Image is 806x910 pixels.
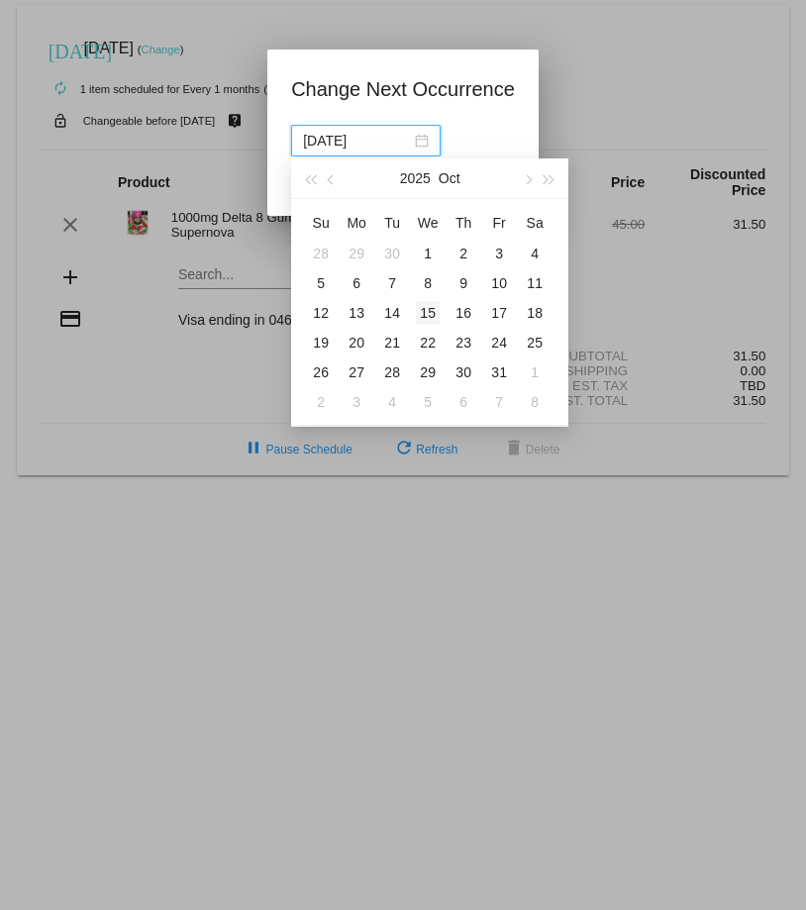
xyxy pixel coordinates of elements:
div: 16 [452,301,475,325]
td: 10/22/2025 [410,328,446,357]
td: 9/29/2025 [339,239,374,268]
td: 11/3/2025 [339,387,374,417]
td: 9/30/2025 [374,239,410,268]
div: 29 [345,242,368,265]
div: 5 [416,390,440,414]
div: 24 [487,331,511,354]
div: 29 [416,360,440,384]
td: 10/12/2025 [303,298,339,328]
div: 7 [487,390,511,414]
td: 11/1/2025 [517,357,553,387]
div: 5 [309,271,333,295]
div: 31 [487,360,511,384]
td: 10/10/2025 [481,268,517,298]
td: 10/2/2025 [446,239,481,268]
td: 10/20/2025 [339,328,374,357]
div: 28 [309,242,333,265]
div: 2 [452,242,475,265]
button: Last year (Control + left) [299,158,321,198]
div: 8 [523,390,547,414]
th: Sat [517,207,553,239]
div: 26 [309,360,333,384]
div: 1 [416,242,440,265]
div: 28 [380,360,404,384]
div: 4 [523,242,547,265]
td: 10/4/2025 [517,239,553,268]
button: Next month (PageDown) [516,158,538,198]
th: Tue [374,207,410,239]
div: 11 [523,271,547,295]
div: 14 [380,301,404,325]
td: 10/6/2025 [339,268,374,298]
td: 10/5/2025 [303,268,339,298]
td: 10/31/2025 [481,357,517,387]
td: 10/13/2025 [339,298,374,328]
td: 10/21/2025 [374,328,410,357]
div: 21 [380,331,404,354]
div: 3 [345,390,368,414]
td: 11/6/2025 [446,387,481,417]
td: 10/1/2025 [410,239,446,268]
div: 1 [523,360,547,384]
h1: Change Next Occurrence [291,73,515,105]
div: 3 [487,242,511,265]
td: 10/3/2025 [481,239,517,268]
div: 18 [523,301,547,325]
td: 9/28/2025 [303,239,339,268]
div: 10 [487,271,511,295]
th: Fri [481,207,517,239]
td: 11/5/2025 [410,387,446,417]
div: 15 [416,301,440,325]
td: 10/29/2025 [410,357,446,387]
div: 30 [380,242,404,265]
div: 13 [345,301,368,325]
div: 30 [452,360,475,384]
td: 10/27/2025 [339,357,374,387]
button: Next year (Control + right) [539,158,560,198]
td: 10/11/2025 [517,268,553,298]
div: 20 [345,331,368,354]
div: 19 [309,331,333,354]
th: Wed [410,207,446,239]
button: Oct [439,158,460,198]
th: Sun [303,207,339,239]
th: Thu [446,207,481,239]
div: 22 [416,331,440,354]
div: 8 [416,271,440,295]
td: 11/4/2025 [374,387,410,417]
div: 4 [380,390,404,414]
input: Select date [303,130,411,152]
div: 9 [452,271,475,295]
td: 10/24/2025 [481,328,517,357]
td: 11/2/2025 [303,387,339,417]
td: 10/28/2025 [374,357,410,387]
th: Mon [339,207,374,239]
div: 6 [452,390,475,414]
div: 2 [309,390,333,414]
div: 27 [345,360,368,384]
td: 10/25/2025 [517,328,553,357]
td: 10/8/2025 [410,268,446,298]
td: 10/7/2025 [374,268,410,298]
button: Previous month (PageUp) [322,158,344,198]
div: 23 [452,331,475,354]
td: 10/15/2025 [410,298,446,328]
div: 7 [380,271,404,295]
div: 17 [487,301,511,325]
td: 10/26/2025 [303,357,339,387]
td: 10/17/2025 [481,298,517,328]
td: 10/14/2025 [374,298,410,328]
td: 10/19/2025 [303,328,339,357]
td: 10/9/2025 [446,268,481,298]
div: 6 [345,271,368,295]
div: 25 [523,331,547,354]
div: 12 [309,301,333,325]
td: 10/30/2025 [446,357,481,387]
td: 10/23/2025 [446,328,481,357]
td: 11/8/2025 [517,387,553,417]
button: 2025 [400,158,431,198]
td: 10/18/2025 [517,298,553,328]
td: 11/7/2025 [481,387,517,417]
td: 10/16/2025 [446,298,481,328]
